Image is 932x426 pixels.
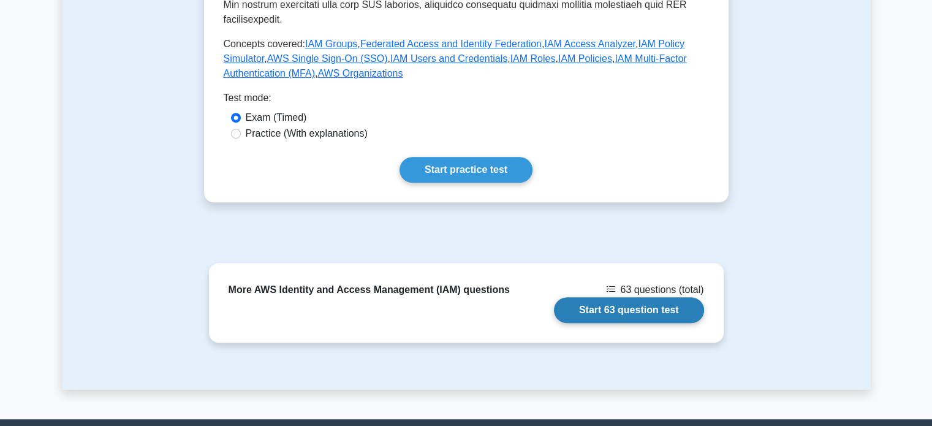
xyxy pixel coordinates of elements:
a: IAM Roles [510,53,556,64]
div: Test mode: [224,91,709,110]
a: IAM Users and Credentials [390,53,507,64]
label: Practice (With explanations) [246,126,368,141]
label: Exam (Timed) [246,110,307,125]
a: IAM Multi-Factor Authentication (MFA) [224,53,687,78]
a: IAM Groups [305,39,357,49]
p: Concepts covered: , , , , , , , , , [224,37,709,81]
a: AWS Single Sign-On (SSO) [267,53,388,64]
a: IAM Access Analyzer [544,39,635,49]
a: IAM Policies [558,53,612,64]
a: AWS Organizations [317,68,403,78]
a: Start 63 question test [554,297,704,323]
a: Start practice test [400,157,532,183]
a: Federated Access and Identity Federation [360,39,542,49]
